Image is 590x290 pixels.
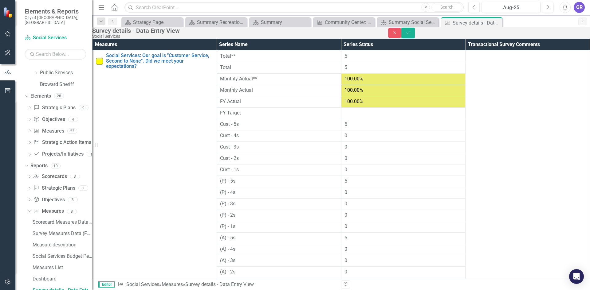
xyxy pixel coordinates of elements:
a: Projects/Initiatives [33,151,83,158]
span: (A) - 2s [220,269,338,276]
a: Measures List [31,262,92,272]
span: 0 [344,167,347,172]
div: Scorecard Measures Data (FY To Date) [33,219,92,225]
span: 100.00% [344,76,363,82]
a: Scorecards [33,173,67,180]
img: Slightly below target [96,57,103,65]
a: Community Center: Our goal is "Customer Service, Second to None". Did we meet your expectations? [315,18,373,26]
span: (A) - 4s [220,246,338,253]
span: 0 [344,201,347,207]
div: Measures List [33,265,92,270]
a: Survey Measures Data (FY To Date) [31,228,92,238]
span: 0 [344,223,347,229]
div: 19 [51,163,61,168]
span: Cust - 5s [220,121,338,128]
span: 0 [344,257,347,263]
div: Survey details - Data Entry View [453,19,501,27]
span: 0 [344,189,347,195]
div: 23 [67,128,77,133]
span: (A) - 3s [220,257,338,264]
div: 0 [79,105,88,110]
span: 0 [344,133,347,138]
a: Strategic Plans [33,104,75,111]
span: 0 [344,144,347,150]
input: Search Below... [25,49,86,60]
a: Reports [30,162,48,169]
div: » » [118,281,336,288]
div: Social Services Budget Performance Measures [33,253,92,259]
div: 28 [54,94,64,99]
a: Scorecard Measures Data (FY To Date) [31,217,92,227]
span: Total [220,64,338,71]
span: Cust - 3s [220,144,338,151]
span: 5 [344,53,347,59]
a: Dashboard [31,274,92,284]
span: Monthly Actual [220,87,338,94]
span: 100.00% [344,99,363,104]
span: 5 [344,235,347,241]
span: 0 [344,269,347,275]
a: Objectives [33,196,65,203]
div: 1 [78,186,88,191]
button: Aug-25 [482,2,541,13]
span: (P) - 2s [220,212,338,219]
span: Editor [98,281,115,288]
a: Social Services Budget Performance Measures [31,251,92,261]
a: Measures [33,208,64,215]
span: (P) - 4s [220,189,338,196]
img: ClearPoint Strategy [3,7,14,17]
div: Dashboard [33,276,92,282]
a: Social Services [25,34,86,41]
span: (P) - 3s [220,200,338,207]
div: Survey details - Data Entry View [92,27,376,34]
div: Summary Recreation - Program Description (7010) [197,18,245,26]
span: Monthly Actual** [220,75,338,83]
a: Objectives [33,116,65,123]
span: Cust - 4s [220,132,338,139]
span: Cust - 2s [220,155,338,162]
span: 5 [344,64,347,70]
div: Survey Measures Data (FY To Date) [33,231,92,236]
div: Strategy Page [133,18,181,26]
div: 1 [87,152,96,157]
button: Search [431,3,462,12]
a: Strategic Action Items [33,139,91,146]
a: Summary Social Services - Program Description (7040) [379,18,437,26]
div: 4 [68,117,78,122]
a: Broward Sheriff [40,81,92,88]
a: Summary Recreation - Program Description (7010) [187,18,245,26]
span: 100.00% [344,87,363,93]
div: 3 [70,174,80,179]
a: Strategic Plans [33,185,75,192]
span: (A) - 5s [220,234,338,242]
a: Measure description [31,240,92,249]
div: Summary [261,18,309,26]
a: Public Services [40,69,92,76]
span: 0 [344,155,347,161]
button: GR [574,2,585,13]
div: Measure description [33,242,92,248]
span: Search [440,5,454,10]
a: Elements [30,93,51,100]
span: 5 [344,178,347,184]
div: Aug-25 [484,4,538,11]
span: (P) - 5s [220,178,338,185]
div: Summary Social Services - Program Description (7040) [389,18,437,26]
span: Elements & Reports [25,8,86,15]
a: Measures [33,128,64,135]
span: (P) - 1s [220,223,338,230]
a: Measures [162,281,183,287]
div: Open Intercom Messenger [569,269,584,284]
span: 5 [344,121,347,127]
div: Community Center: Our goal is "Customer Service, Second to None". Did we meet your expectations? [325,18,373,26]
div: 8 [67,209,77,214]
a: Strategy Page [123,18,181,26]
a: Social Services: Our goal is "Customer Service, Second to None". Did we meet your expectations? [106,53,214,69]
div: Survey details - Data Entry View [185,281,254,287]
input: Search ClearPoint... [124,2,464,13]
span: FY Target [220,110,338,117]
div: Social Services [92,34,376,39]
span: 0 [344,212,347,218]
span: 0 [344,246,347,252]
